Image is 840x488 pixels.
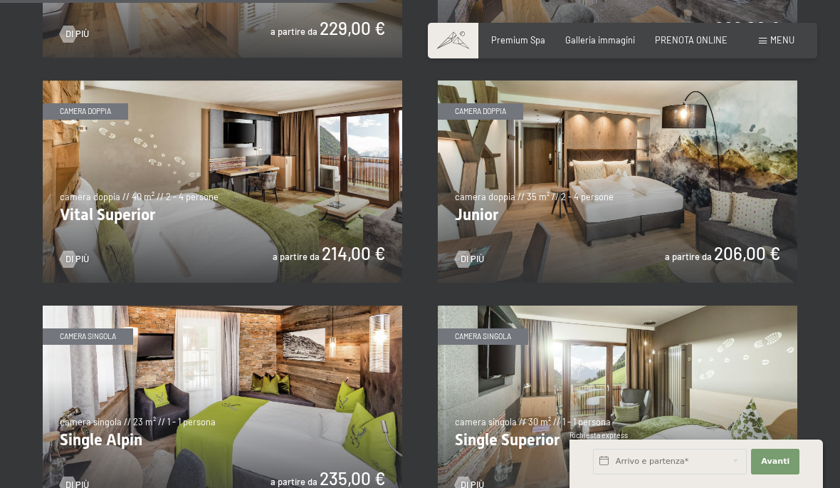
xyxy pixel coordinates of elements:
a: PRENOTA ONLINE [655,34,728,46]
span: Richiesta express [569,431,628,440]
a: Di più [60,28,89,41]
a: Junior [438,81,797,88]
span: Di più [65,28,89,41]
a: Single Alpin [43,306,402,313]
a: Single Superior [438,306,797,313]
img: Vital Superior [43,81,402,283]
a: Premium Spa [491,34,545,46]
a: Di più [60,253,89,266]
a: Galleria immagini [565,34,635,46]
span: Di più [65,253,89,266]
a: Di più [455,253,484,266]
span: Avanti [761,456,789,467]
button: Avanti [751,449,799,474]
span: Di più [461,253,484,266]
a: Vital Superior [43,81,402,88]
span: Menu [770,34,794,46]
img: Junior [438,81,797,283]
